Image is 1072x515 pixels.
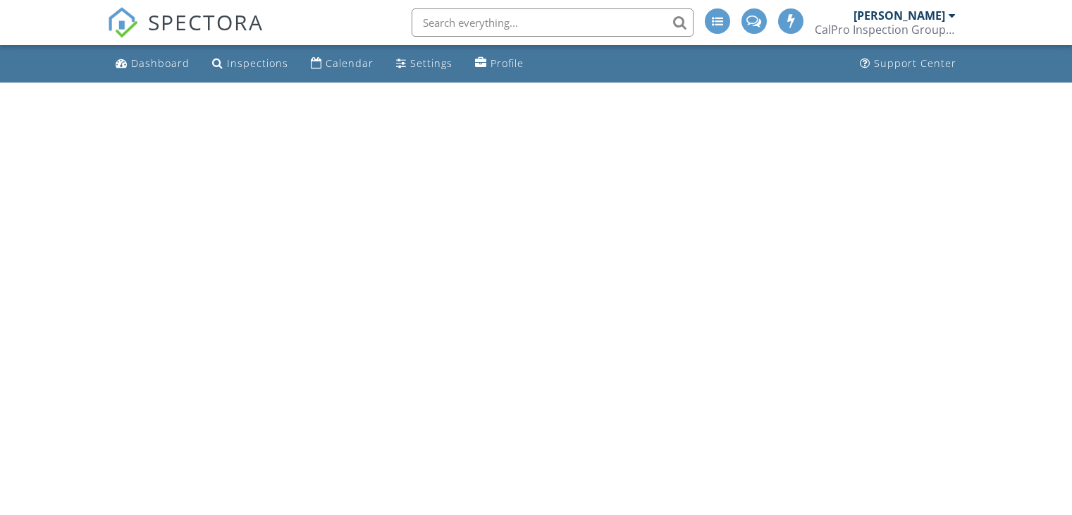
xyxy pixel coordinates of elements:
[491,56,524,70] div: Profile
[305,51,379,77] a: Calendar
[326,56,374,70] div: Calendar
[854,8,945,23] div: [PERSON_NAME]
[131,56,190,70] div: Dashboard
[390,51,458,77] a: Settings
[107,7,138,38] img: The Best Home Inspection Software - Spectora
[207,51,294,77] a: Inspections
[148,7,264,37] span: SPECTORA
[227,56,288,70] div: Inspections
[874,56,956,70] div: Support Center
[107,19,264,49] a: SPECTORA
[469,51,529,77] a: Profile
[815,23,956,37] div: CalPro Inspection Group Sac
[412,8,694,37] input: Search everything...
[410,56,452,70] div: Settings
[110,51,195,77] a: Dashboard
[854,51,962,77] a: Support Center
